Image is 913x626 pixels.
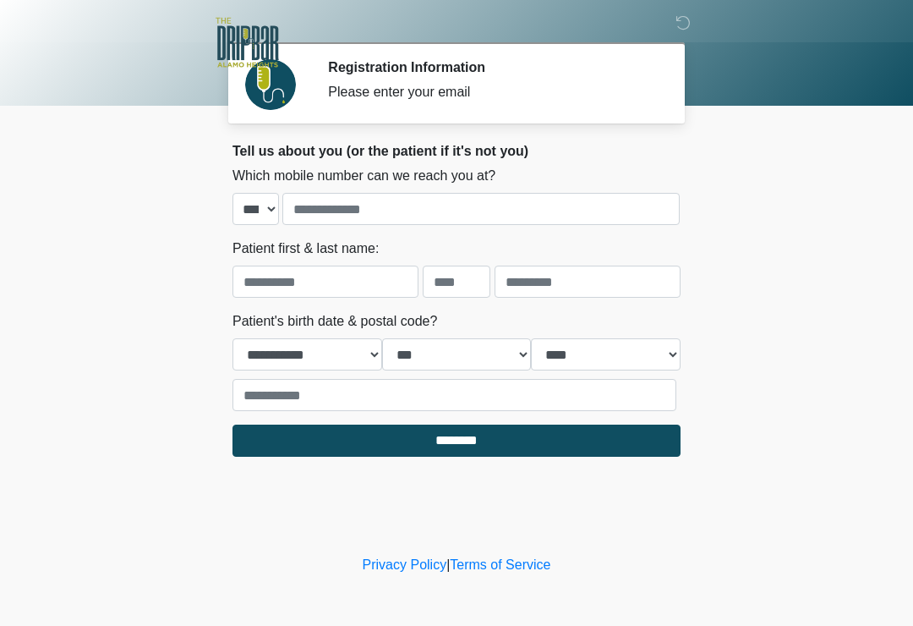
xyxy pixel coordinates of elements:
div: Please enter your email [328,82,655,102]
h2: Tell us about you (or the patient if it's not you) [232,143,681,159]
a: Terms of Service [450,557,550,572]
label: Patient first & last name: [232,239,379,259]
a: Privacy Policy [363,557,447,572]
label: Which mobile number can we reach you at? [232,166,495,186]
a: | [446,557,450,572]
label: Patient's birth date & postal code? [232,311,437,332]
img: The DRIPBaR - Alamo Heights Logo [216,13,279,73]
